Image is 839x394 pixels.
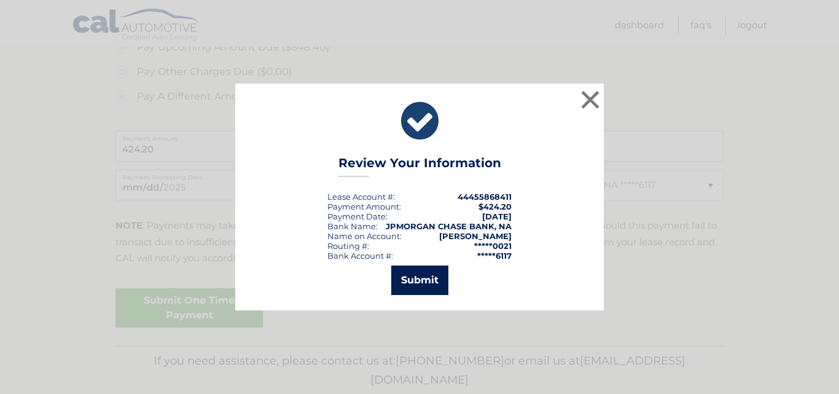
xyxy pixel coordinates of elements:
[327,231,402,241] div: Name on Account:
[391,266,448,295] button: Submit
[478,202,512,211] span: $424.20
[327,241,369,251] div: Routing #:
[327,211,386,221] span: Payment Date
[458,192,512,202] strong: 44455868411
[327,251,393,261] div: Bank Account #:
[327,221,378,231] div: Bank Name:
[338,156,501,177] h3: Review Your Information
[439,231,512,241] strong: [PERSON_NAME]
[327,202,401,211] div: Payment Amount:
[482,211,512,221] span: [DATE]
[386,221,512,231] strong: JPMORGAN CHASE BANK, NA
[327,192,395,202] div: Lease Account #:
[327,211,388,221] div: :
[578,87,603,112] button: ×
